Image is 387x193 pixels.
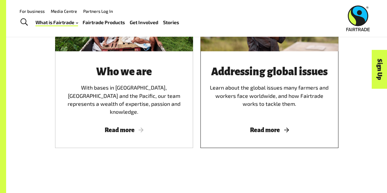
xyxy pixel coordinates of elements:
a: For business [20,9,45,14]
a: Partners Log In [83,9,113,14]
a: Fairtrade Products [83,18,125,27]
h3: Addressing global issues [208,66,331,78]
h3: Who we are [62,66,186,78]
a: What is Fairtrade [35,18,78,27]
div: Learn about the global issues many farmers and workers face worldwide, and how Fairtrade works to... [208,66,331,116]
span: Read more [62,127,186,133]
div: With bases in [GEOGRAPHIC_DATA], [GEOGRAPHIC_DATA] and the Pacific, our team represents a wealth ... [62,66,186,116]
img: Fairtrade Australia New Zealand logo [346,6,370,31]
a: Media Centre [51,9,77,14]
a: Stories [163,18,179,27]
span: Read more [208,127,331,133]
a: Get Involved [130,18,158,27]
a: Toggle Search [17,15,32,30]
